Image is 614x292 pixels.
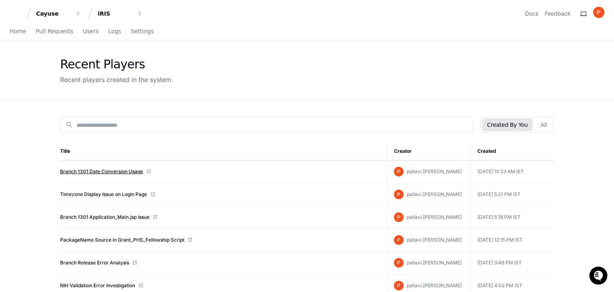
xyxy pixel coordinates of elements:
button: Cayuse [33,6,84,21]
div: Recent players created in the system. [60,75,173,84]
a: Settings [131,22,153,41]
a: Branch Release Error Analysis [60,260,129,266]
img: ACg8ocLsmbgQIqms8xuUbv_iqjIQXeV8xnqR546_ihkKA_7J6BnHrA=s96-c [394,167,404,176]
span: pallavi.[PERSON_NAME] [407,282,462,288]
div: Start new chat [27,60,131,68]
span: pallavi.[PERSON_NAME] [407,214,462,220]
a: Users [83,22,99,41]
span: Home [10,29,26,34]
a: Pull Requests [36,22,73,41]
a: Logs [108,22,121,41]
div: iRIS [98,10,132,18]
iframe: Open customer support [588,266,610,287]
span: Settings [131,29,153,34]
button: Feedback [545,10,571,18]
a: Branch 1301 Date Conversion Usage [60,168,143,175]
button: Start new chat [136,62,146,72]
img: ACg8ocLsmbgQIqms8xuUbv_iqjIQXeV8xnqR546_ihkKA_7J6BnHrA=s96-c [394,212,404,222]
td: [DATE] 10:23 AM IST [471,160,554,183]
a: Branch 1301 Application_Main.jsp Issue [60,214,149,220]
a: PackageName Source in Grant_PHS_Fellowship Script [60,237,184,243]
th: Creator [387,142,471,160]
img: PlayerZero [8,8,24,24]
span: pallavi.[PERSON_NAME] [407,260,462,266]
div: Cayuse [36,10,71,18]
div: We're offline, we'll be back soon [27,68,105,74]
mat-icon: search [65,121,73,129]
th: Created [471,142,554,160]
a: Home [10,22,26,41]
td: [DATE] 5:18 PM IST [471,206,554,229]
td: [DATE] 3:48 PM IST [471,252,554,274]
span: pallavi.[PERSON_NAME] [407,237,462,243]
div: Welcome [8,32,146,45]
a: NIH Validation Error Investigation [60,282,135,289]
img: ACg8ocLsmbgQIqms8xuUbv_iqjIQXeV8xnqR546_ihkKA_7J6BnHrA=s96-c [394,258,404,268]
img: ACg8ocLsmbgQIqms8xuUbv_iqjIQXeV8xnqR546_ihkKA_7J6BnHrA=s96-c [394,235,404,245]
div: Recent Players [60,57,173,72]
span: Logs [108,29,121,34]
td: [DATE] 5:21 PM IST [471,183,554,206]
a: Timezone Display Issue on Login Page [60,191,147,198]
span: Pylon [80,84,97,90]
span: pallavi.[PERSON_NAME] [407,168,462,174]
a: Powered byPylon [57,84,97,90]
img: ACg8ocLsmbgQIqms8xuUbv_iqjIQXeV8xnqR546_ihkKA_7J6BnHrA=s96-c [394,281,404,290]
td: [DATE] 12:15 PM IST [471,229,554,252]
img: ACg8ocLsmbgQIqms8xuUbv_iqjIQXeV8xnqR546_ihkKA_7J6BnHrA=s96-c [394,190,404,199]
a: Docs [525,10,538,18]
img: 1736555170064-99ba0984-63c1-480f-8ee9-699278ef63ed [8,60,22,74]
button: All [536,118,552,131]
span: pallavi.[PERSON_NAME] [407,191,462,197]
img: ACg8ocLsmbgQIqms8xuUbv_iqjIQXeV8xnqR546_ihkKA_7J6BnHrA=s96-c [593,7,604,18]
span: Pull Requests [36,29,73,34]
span: Users [83,29,99,34]
button: Created By You [482,118,532,131]
th: Title [60,142,387,160]
button: iRIS [95,6,146,21]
